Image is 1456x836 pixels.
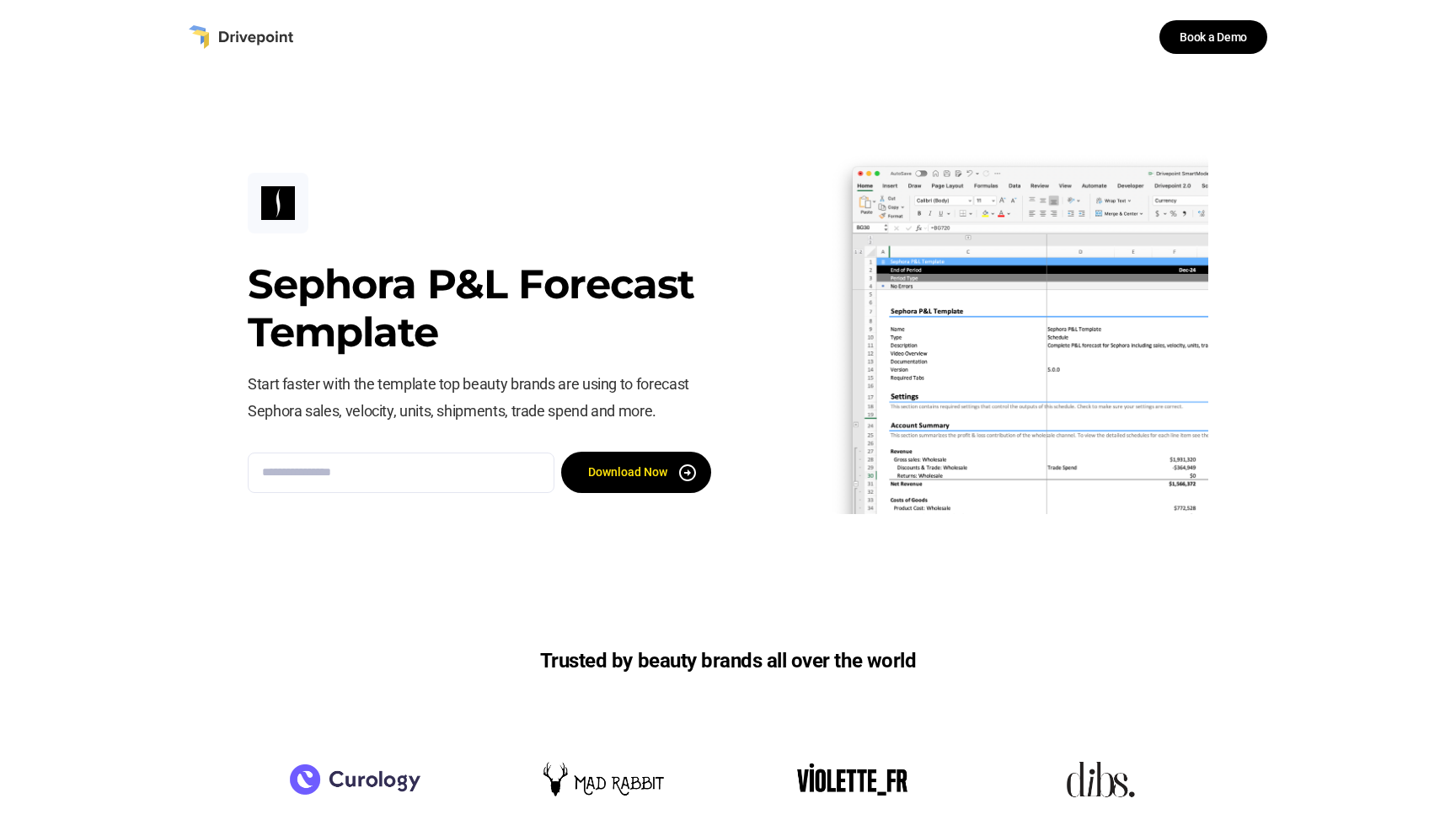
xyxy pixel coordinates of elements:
[540,646,916,676] h6: Trusted by beauty brands all over the world
[248,371,711,425] p: Start faster with the template top beauty brands are using to forecast Sephora sales, velocity, u...
[588,462,667,483] div: Download Now
[248,452,711,493] form: Email Form
[561,452,711,493] a: Download Now
[1159,20,1267,54] a: Book a Demo
[1180,27,1247,47] div: Book a Demo
[248,260,711,357] h3: Sephora P&L Forecast Template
